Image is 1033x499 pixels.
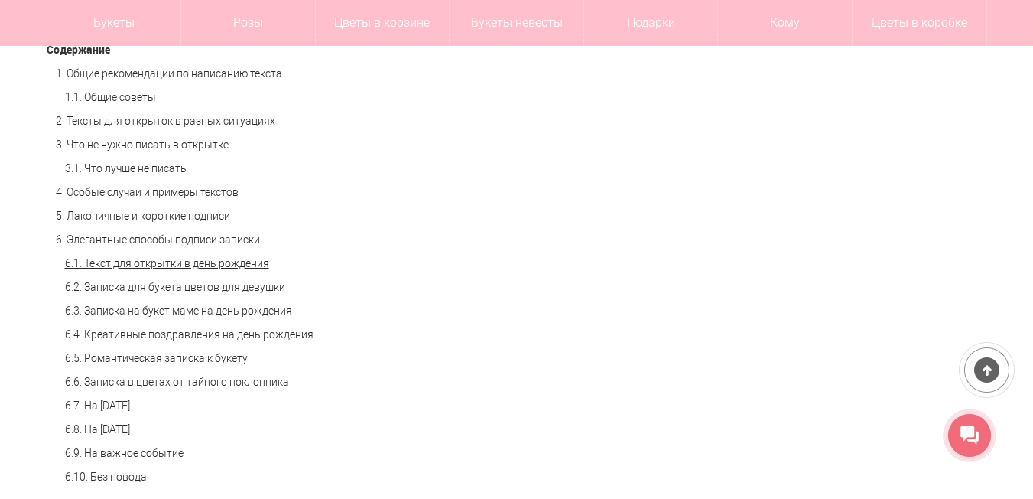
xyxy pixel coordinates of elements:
a: 6.10. Без повода [65,471,147,483]
a: 2. Тексты для открыток в разных ситуациях [56,115,275,127]
a: 6.8. На [DATE] [65,423,130,435]
a: 6.5. Романтическая записка к букету [65,352,248,364]
a: 6.3. Записка на букет маме на день рождения [65,305,292,317]
a: 6.6. Записка в цветах от тайного поклонника [65,376,289,388]
b: Содержание [47,42,110,57]
a: 6.1. Текст для открытки в день рождения [65,257,269,269]
a: 5. Лаконичные и короткие подписи [56,210,230,222]
a: 1. Общие рекомендации по написанию текста [56,67,282,80]
a: 6.7. На [DATE] [65,400,130,412]
a: 6. Элегантные способы подписи записки [56,233,260,246]
a: 6.9. На важное событие [65,447,184,459]
a: 3.1. Что лучше не писать [65,162,187,174]
a: 6.4. Креативные поздравления на день рождения [65,328,313,341]
a: 3. Что не нужно писать в открытке [56,139,229,151]
a: 1.1. Общие советы [65,91,156,103]
a: 6.2. Записка для букета цветов для девушки [65,281,285,293]
a: 4. Особые случаи и примеры текстов [56,186,239,198]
